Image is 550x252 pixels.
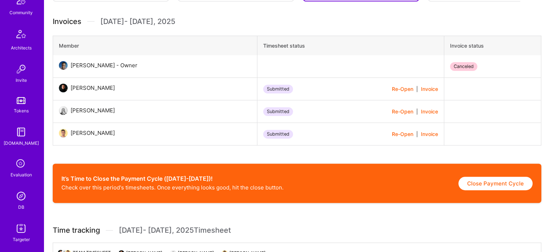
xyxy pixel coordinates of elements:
img: User Avatar [59,129,68,137]
div: Submitted [263,130,293,139]
button: Invoice [421,85,438,93]
img: Admin Search [14,189,28,203]
div: Targeter [13,236,30,243]
span: [DATE] - [DATE] , 2025 Timesheet [119,226,231,235]
th: Member [53,36,257,56]
p: Check over this period's timesheets. Once everything looks good, hit the close button. [61,184,284,191]
h2: It’s Time to Close the Payment Cycle ([DATE]-[DATE])! [61,175,284,182]
span: Invoices [53,16,81,27]
th: Invoice status [444,36,541,56]
img: tokens [17,97,25,104]
div: [PERSON_NAME] [71,84,115,92]
button: Re-Open [392,85,413,93]
th: Timesheet status [257,36,444,56]
span: [DATE] - [DATE] , 2025 [100,16,175,27]
img: User Avatar [59,61,68,70]
div: | [392,108,438,115]
i: icon SelectionTeam [14,157,28,171]
button: Invoice [421,108,438,115]
div: [PERSON_NAME] - Owner [71,61,137,70]
div: | [392,85,438,93]
img: guide book [14,125,28,139]
button: Close Payment Cycle [458,177,533,190]
div: [PERSON_NAME] [71,106,115,115]
div: Architects [11,44,32,52]
button: Re-Open [392,130,413,138]
img: Invite [14,62,28,76]
div: DB [18,203,24,211]
div: Tokens [14,107,29,115]
div: [PERSON_NAME] [71,129,115,137]
img: Divider [87,16,95,27]
button: Invoice [421,130,438,138]
div: Evaluation [11,171,32,179]
div: Submitted [263,107,293,116]
div: Invite [16,76,27,84]
div: Canceled [450,62,477,71]
div: | [392,130,438,138]
img: User Avatar [59,84,68,92]
div: Community [9,9,33,16]
img: Skill Targeter [14,221,28,236]
button: Re-Open [392,108,413,115]
div: Submitted [263,85,293,93]
img: User Avatar [59,106,68,115]
div: [DOMAIN_NAME] [4,139,39,147]
span: Time tracking [53,226,100,235]
img: Architects [12,27,30,44]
